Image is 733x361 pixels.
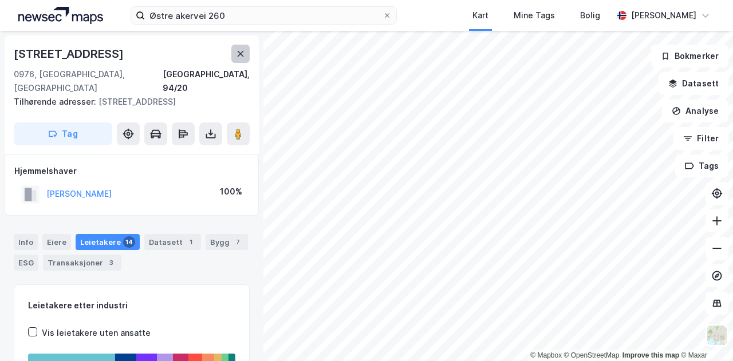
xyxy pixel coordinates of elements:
div: [PERSON_NAME] [631,9,696,22]
div: Bolig [580,9,600,22]
div: Info [14,234,38,250]
div: Eiere [42,234,71,250]
div: Vis leietakere uten ansatte [42,326,151,340]
a: OpenStreetMap [564,351,620,359]
a: Mapbox [530,351,562,359]
div: 1 [185,236,196,248]
button: Filter [673,127,728,150]
div: [STREET_ADDRESS] [14,95,241,109]
div: Kontrollprogram for chat [676,306,733,361]
div: Transaksjoner [43,255,121,271]
div: 0976, [GEOGRAPHIC_DATA], [GEOGRAPHIC_DATA] [14,68,163,95]
button: Bokmerker [651,45,728,68]
input: Søk på adresse, matrikkel, gårdeiere, leietakere eller personer [145,7,383,24]
div: Leietakere etter industri [28,299,235,312]
div: 100% [220,185,242,199]
button: Tags [675,154,728,177]
div: 14 [123,236,135,248]
div: [GEOGRAPHIC_DATA], 94/20 [163,68,250,95]
div: Leietakere [76,234,140,250]
div: Hjemmelshaver [14,164,249,178]
div: 7 [232,236,243,248]
button: Tag [14,122,112,145]
span: Tilhørende adresser: [14,97,98,106]
button: Analyse [662,100,728,122]
div: Kart [472,9,488,22]
div: Datasett [144,234,201,250]
div: Mine Tags [514,9,555,22]
button: Datasett [659,72,728,95]
div: 3 [105,257,117,268]
div: Bygg [206,234,248,250]
div: ESG [14,255,38,271]
iframe: Chat Widget [676,306,733,361]
div: [STREET_ADDRESS] [14,45,126,63]
img: logo.a4113a55bc3d86da70a041830d287a7e.svg [18,7,103,24]
a: Improve this map [622,351,679,359]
